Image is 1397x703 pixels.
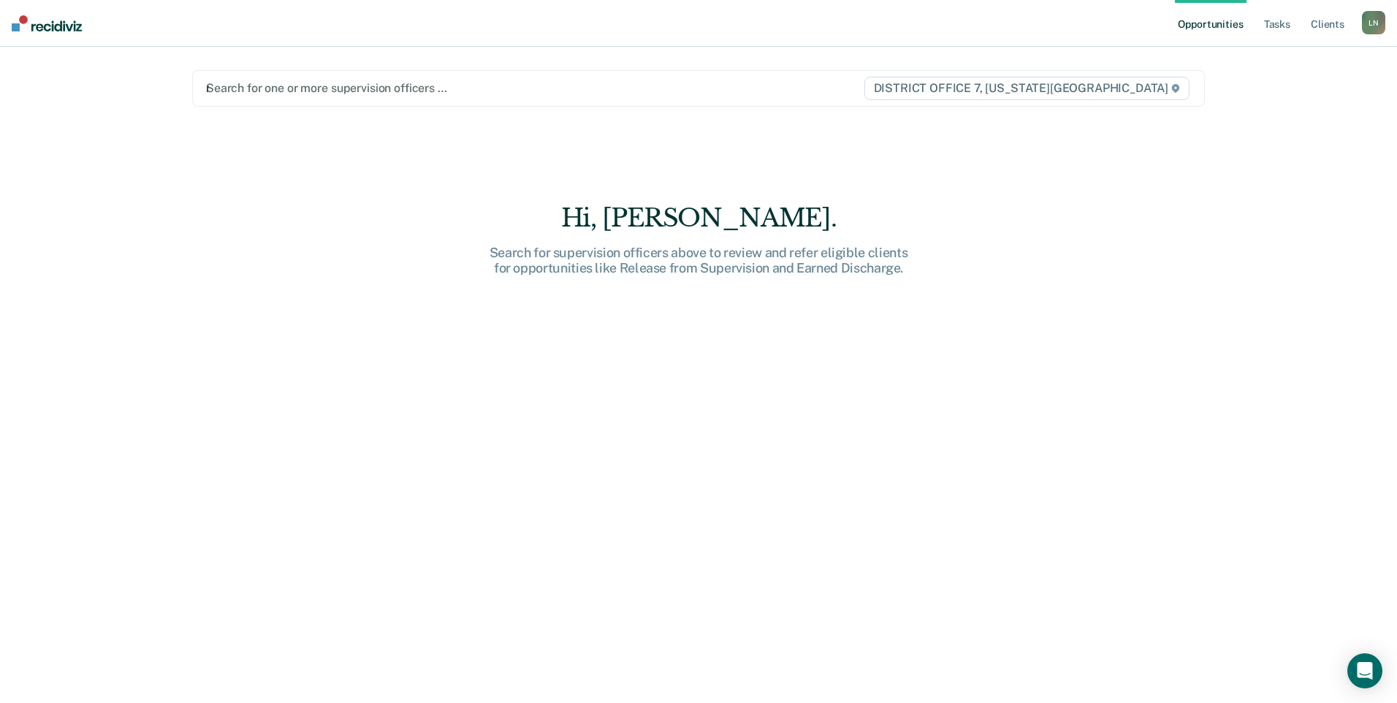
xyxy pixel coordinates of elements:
img: Recidiviz [12,15,82,31]
div: Search for supervision officers above to review and refer eligible clients for opportunities like... [465,245,932,276]
span: DISTRICT OFFICE 7, [US_STATE][GEOGRAPHIC_DATA] [864,77,1189,100]
div: Open Intercom Messenger [1347,653,1382,688]
button: LN [1362,11,1385,34]
div: L N [1362,11,1385,34]
div: Hi, [PERSON_NAME]. [465,203,932,233]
